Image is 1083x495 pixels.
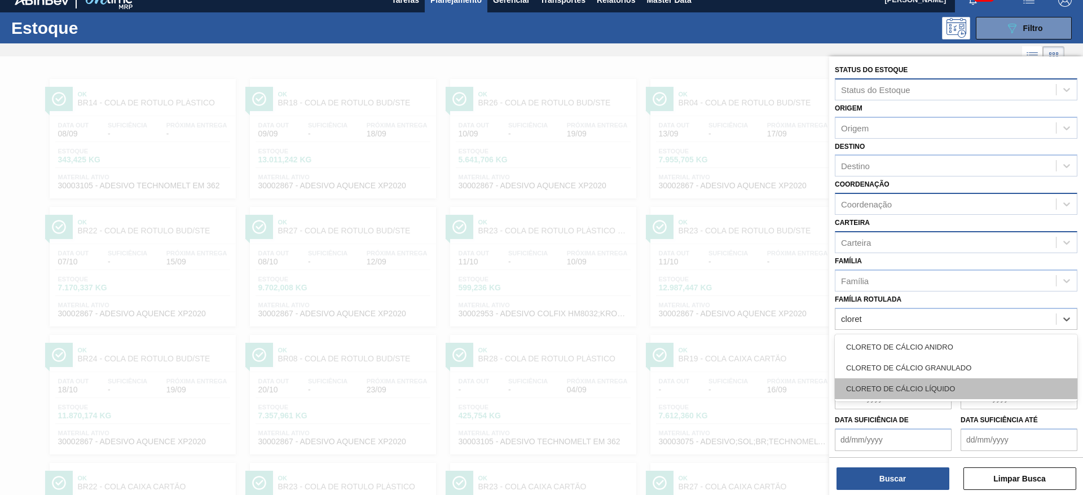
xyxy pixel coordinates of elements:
[835,143,865,151] label: Destino
[841,237,871,247] div: Carteira
[1022,46,1043,68] div: Visão em Lista
[11,21,180,34] h1: Estoque
[835,334,891,342] label: Material ativo
[835,295,901,303] label: Família Rotulada
[835,219,870,227] label: Carteira
[835,378,1077,399] div: CLORETO DE CÁLCIO LÍQUIDO
[835,180,890,188] label: Coordenação
[1023,24,1043,33] span: Filtro
[835,357,1077,378] div: CLORETO DE CÁLCIO GRANULADO
[835,428,952,451] input: dd/mm/yyyy
[841,276,869,285] div: Família
[841,123,869,132] div: Origem
[835,416,909,424] label: Data suficiência de
[835,257,862,265] label: Família
[841,85,910,94] div: Status do Estoque
[961,416,1038,424] label: Data suficiência até
[841,200,892,209] div: Coordenação
[841,161,870,171] div: Destino
[835,66,908,74] label: Status do Estoque
[835,104,862,112] label: Origem
[976,17,1072,39] button: Filtro
[942,17,970,39] div: Pogramando: nenhum usuário selecionado
[835,337,1077,357] div: CLORETO DE CÁLCIO ANIDRO
[1043,46,1064,68] div: Visão em Cards
[961,428,1077,451] input: dd/mm/yyyy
